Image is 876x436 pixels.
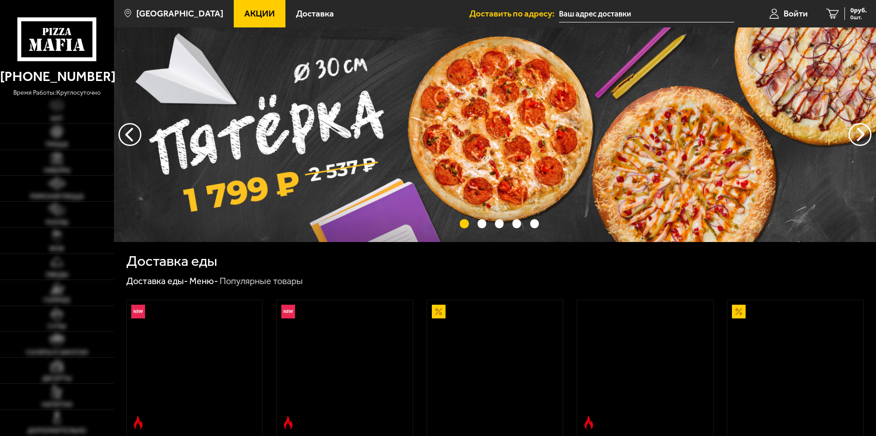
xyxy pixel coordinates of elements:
a: АкционныйАль-Шам 25 см (тонкое тесто) [427,300,563,434]
span: Супы [48,323,66,330]
button: точки переключения [530,219,539,228]
a: НовинкаОстрое блюдоРимская с креветками [127,300,263,434]
h1: Доставка еды [126,254,217,269]
img: Острое блюдо [582,416,596,430]
span: Десерты [42,376,71,382]
span: WOK [49,246,64,252]
span: [GEOGRAPHIC_DATA] [136,9,223,18]
span: Пицца [46,141,68,148]
button: точки переключения [495,219,504,228]
img: Новинка [131,305,145,318]
span: 0 руб. [850,7,867,14]
span: Доставка [296,9,334,18]
a: Острое блюдоБиф чили 25 см (толстое с сыром) [577,300,713,434]
span: Обеды [46,272,68,278]
button: точки переключения [460,219,468,228]
span: Войти [784,9,808,18]
a: Меню- [189,275,218,286]
img: Акционный [432,305,446,318]
span: Салаты и закуски [26,350,88,356]
img: Акционный [732,305,746,318]
span: 0 шт. [850,15,867,20]
span: Римская пицца [30,194,84,200]
div: Популярные товары [220,275,303,287]
a: НовинкаОстрое блюдоРимская с мясным ассорти [277,300,413,434]
input: Ваш адрес доставки [559,5,734,22]
a: АкционныйПепперони 25 см (толстое с сыром) [727,300,863,434]
button: следующий [118,123,141,146]
span: Горячее [43,297,70,304]
span: Роллы [46,220,68,226]
span: Акции [244,9,275,18]
span: Хит [50,116,63,122]
span: Напитки [42,402,72,408]
img: Острое блюдо [131,416,145,430]
img: Новинка [281,305,295,318]
span: Дополнительно [27,428,86,434]
button: предыдущий [849,123,871,146]
button: точки переключения [478,219,486,228]
span: Наборы [44,167,70,174]
span: Доставить по адресу: [469,9,559,18]
a: Доставка еды- [126,275,188,286]
img: Острое блюдо [281,416,295,430]
button: точки переключения [512,219,521,228]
